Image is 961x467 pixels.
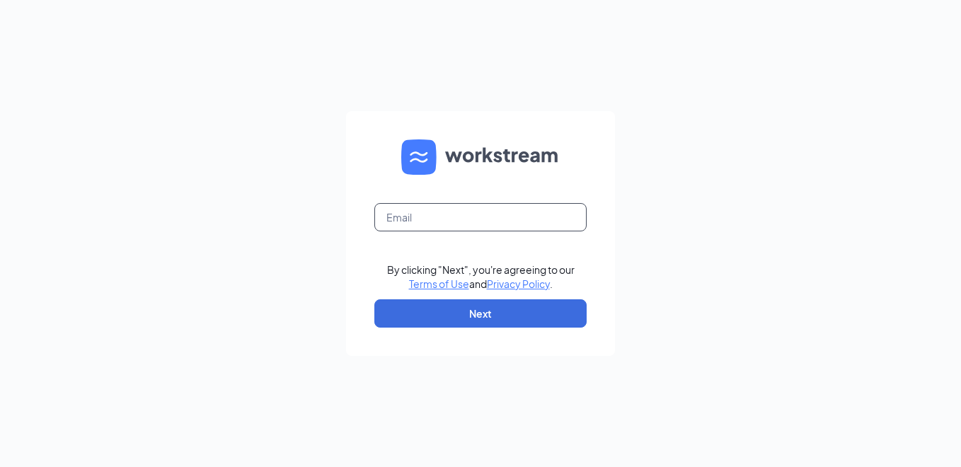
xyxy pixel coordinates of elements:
[409,277,469,290] a: Terms of Use
[374,203,587,231] input: Email
[401,139,560,175] img: WS logo and Workstream text
[487,277,550,290] a: Privacy Policy
[387,263,575,291] div: By clicking "Next", you're agreeing to our and .
[374,299,587,328] button: Next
